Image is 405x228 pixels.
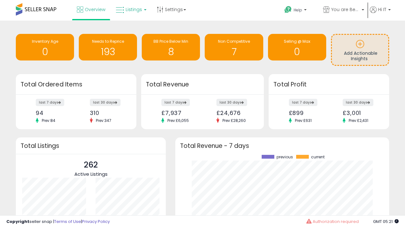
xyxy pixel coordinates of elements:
[277,155,293,159] span: previous
[85,6,105,13] span: Overview
[32,39,58,44] span: Inventory Age
[21,80,132,89] h3: Total Ordered Items
[208,47,260,57] h1: 7
[90,99,121,106] label: last 30 days
[180,143,384,148] h3: Total Revenue - 7 days
[218,39,250,44] span: Non Competitive
[279,1,317,21] a: Help
[216,99,247,106] label: last 30 days
[271,47,323,57] h1: 0
[289,110,324,116] div: £899
[54,218,81,225] a: Terms of Use
[82,47,134,57] h1: 193
[19,47,71,57] h1: 0
[273,80,384,89] h3: Total Profit
[284,6,292,14] i: Get Help
[219,118,249,123] span: Prev: £28,260
[205,34,263,60] a: Non Competitive 7
[146,80,259,89] h3: Total Revenue
[294,7,302,13] span: Help
[346,118,371,123] span: Prev: £2,431
[142,34,200,60] a: BB Price Below Min 8
[344,50,377,62] span: Add Actionable Insights
[82,218,110,225] a: Privacy Policy
[153,39,188,44] span: BB Price Below Min
[216,110,253,116] div: £24,676
[39,118,59,123] span: Prev: 84
[79,34,137,60] a: Needs to Reprice 193
[161,110,198,116] div: £7,937
[343,99,373,106] label: last 30 days
[93,118,115,123] span: Prev: 347
[164,118,192,123] span: Prev: £6,055
[21,143,161,148] h3: Total Listings
[343,110,378,116] div: £3,001
[284,39,310,44] span: Selling @ Max
[331,6,360,13] span: You are Beautiful ([GEOGRAPHIC_DATA])
[6,219,110,225] div: seller snap | |
[126,6,142,13] span: Listings
[6,218,29,225] strong: Copyright
[16,34,74,60] a: Inventory Age 0
[36,99,64,106] label: last 7 days
[289,99,317,106] label: last 7 days
[161,99,190,106] label: last 7 days
[332,35,388,65] a: Add Actionable Insights
[74,171,108,177] span: Active Listings
[268,34,326,60] a: Selling @ Max 0
[378,6,386,13] span: Hi IT
[74,159,108,171] p: 262
[311,155,325,159] span: current
[90,110,125,116] div: 310
[373,218,399,225] span: 2025-08-11 05:21 GMT
[92,39,124,44] span: Needs to Reprice
[145,47,197,57] h1: 8
[370,6,391,21] a: Hi IT
[36,110,71,116] div: 94
[292,118,315,123] span: Prev: £631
